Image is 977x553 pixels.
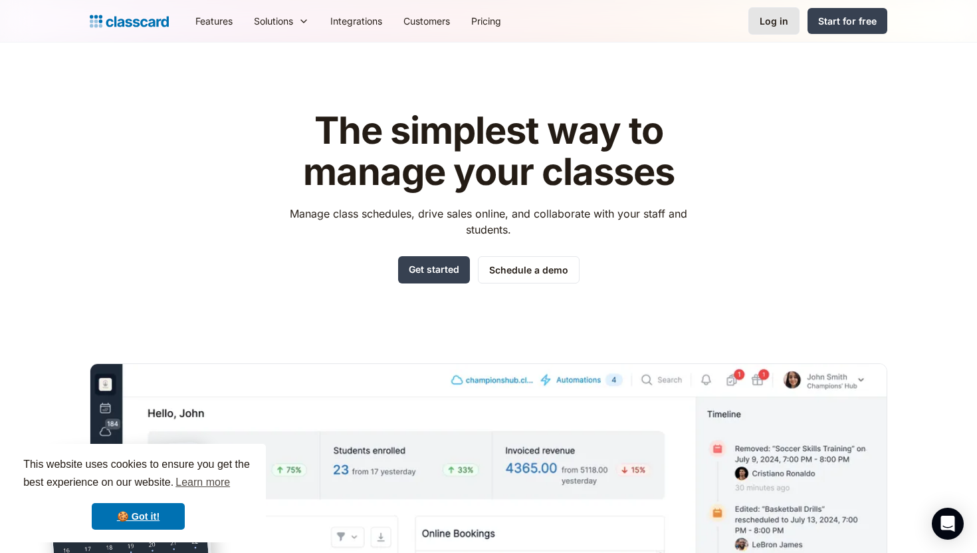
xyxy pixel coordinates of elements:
[748,7,800,35] a: Log in
[90,12,169,31] a: Logo
[185,6,243,36] a: Features
[278,206,700,238] p: Manage class schedules, drive sales online, and collaborate with your staff and students.
[23,457,253,492] span: This website uses cookies to ensure you get the best experience on our website.
[173,472,232,492] a: learn more about cookies
[393,6,461,36] a: Customers
[243,6,320,36] div: Solutions
[478,256,580,283] a: Schedule a demo
[278,110,700,192] h1: The simplest way to manage your classes
[320,6,393,36] a: Integrations
[398,256,470,283] a: Get started
[254,14,293,28] div: Solutions
[461,6,512,36] a: Pricing
[818,14,877,28] div: Start for free
[808,8,887,34] a: Start for free
[760,14,788,28] div: Log in
[92,503,185,530] a: dismiss cookie message
[932,508,964,540] div: Open Intercom Messenger
[11,444,266,542] div: cookieconsent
